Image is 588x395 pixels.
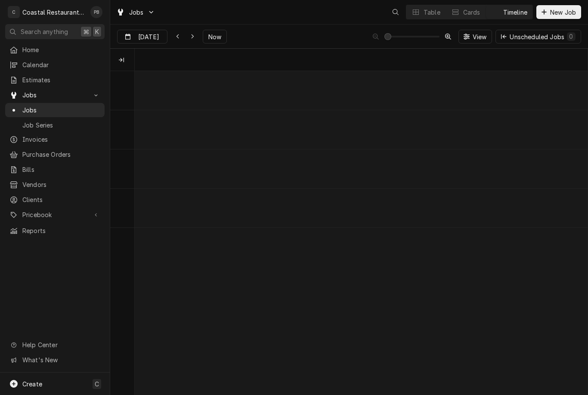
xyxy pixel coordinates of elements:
[22,106,100,115] span: Jobs
[95,379,99,389] span: C
[5,193,105,207] a: Clients
[548,8,578,17] span: New Job
[22,210,87,219] span: Pricebook
[90,6,102,18] div: Phill Blush's Avatar
[463,8,480,17] div: Cards
[424,8,440,17] div: Table
[22,90,87,100] span: Jobs
[5,338,105,352] a: Go to Help Center
[5,162,105,177] a: Bills
[5,224,105,238] a: Reports
[8,6,20,18] div: C
[22,180,100,189] span: Vendors
[5,88,105,102] a: Go to Jobs
[510,32,576,41] div: Unscheduled Jobs
[135,71,588,395] div: normal
[5,58,105,72] a: Calendar
[22,135,100,144] span: Invoices
[471,32,489,41] span: View
[22,380,42,388] span: Create
[110,71,134,395] div: left
[113,5,158,19] a: Go to Jobs
[22,195,100,204] span: Clients
[22,75,100,84] span: Estimates
[5,24,105,39] button: Search anything⌘K
[5,208,105,222] a: Go to Pricebook
[90,6,102,18] div: PB
[22,60,100,69] span: Calendar
[5,353,105,367] a: Go to What's New
[203,30,227,44] button: Now
[5,147,105,162] a: Purchase Orders
[117,30,167,44] button: [DATE]
[458,30,492,44] button: View
[21,27,68,36] span: Search anything
[389,5,402,19] button: Open search
[22,340,99,349] span: Help Center
[5,118,105,132] a: Job Series
[22,165,100,174] span: Bills
[22,355,99,364] span: What's New
[503,8,527,17] div: Timeline
[495,30,581,44] button: Unscheduled Jobs0
[83,27,89,36] span: ⌘
[5,103,105,117] a: Jobs
[207,32,223,41] span: Now
[95,27,99,36] span: K
[5,132,105,146] a: Invoices
[22,45,100,54] span: Home
[569,32,574,41] div: 0
[22,150,100,159] span: Purchase Orders
[110,49,136,71] div: Technicians column. SPACE for context menu
[5,73,105,87] a: Estimates
[22,8,86,17] div: Coastal Restaurant Repair
[536,5,581,19] button: New Job
[5,43,105,57] a: Home
[22,121,100,130] span: Job Series
[5,177,105,192] a: Vendors
[129,8,144,17] span: Jobs
[22,226,100,235] span: Reports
